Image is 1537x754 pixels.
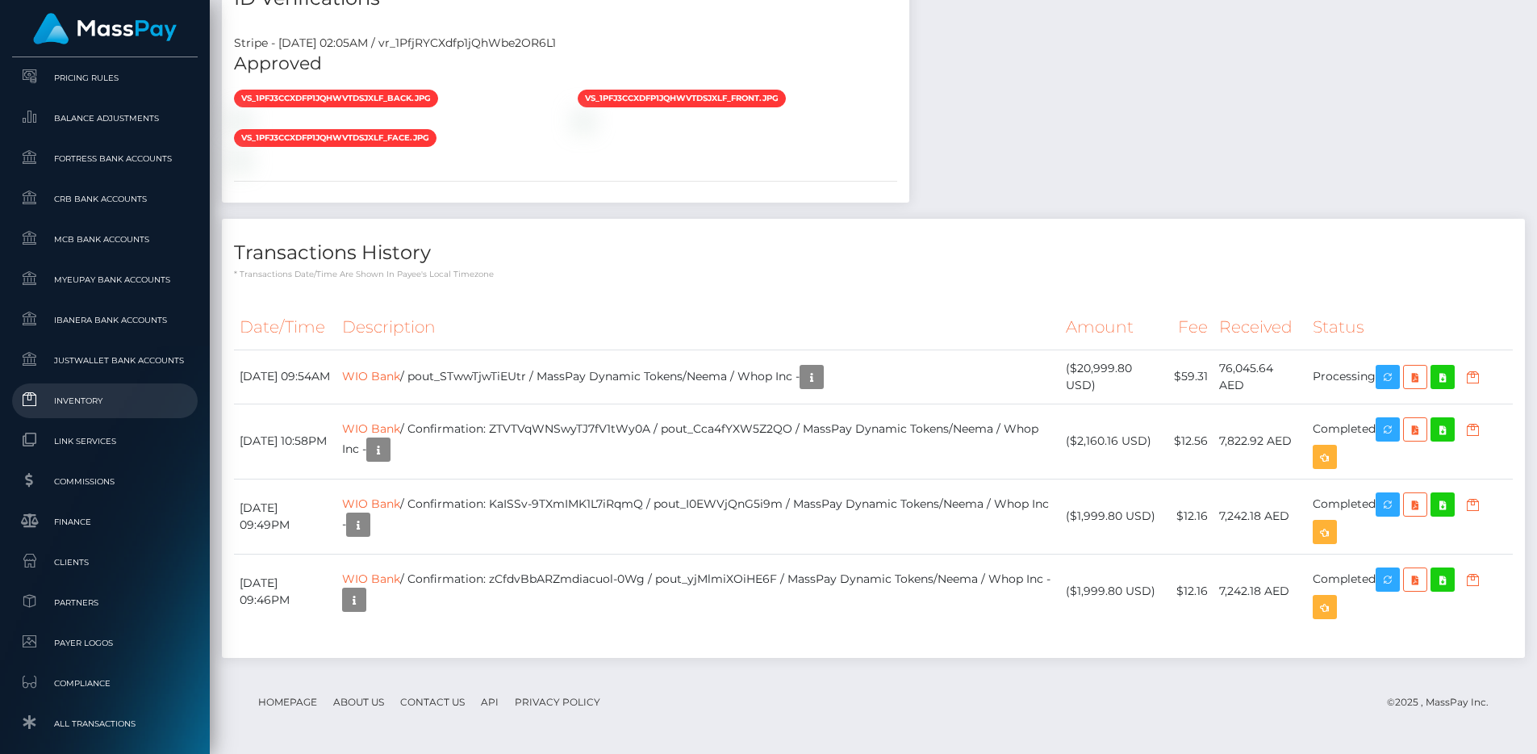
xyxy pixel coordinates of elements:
td: ($20,999.80 USD) [1060,350,1169,404]
img: MassPay Logo [33,13,177,44]
img: vr_1PfjRYCXdfp1jQhWbe2OR6L1file_1PfjQoCXdfp1jQhWoOzryWkR [578,114,591,127]
span: CRB Bank Accounts [19,190,191,208]
a: Pricing Rules [12,61,198,95]
a: Compliance [12,666,198,701]
td: / Confirmation: ZTVTVqWNSwyTJ7fV1tWy0A / pout_Cca4fYXW5Z2QO / MassPay Dynamic Tokens/Neema / Whop... [336,404,1060,479]
span: Payer Logos [19,634,191,652]
a: All Transactions [12,706,198,741]
a: Partners [12,585,198,620]
a: Ibanera Bank Accounts [12,303,198,337]
a: About Us [327,689,391,714]
span: Compliance [19,674,191,693]
span: Link Services [19,432,191,450]
a: MCB Bank Accounts [12,222,198,257]
th: Description [336,305,1060,350]
th: Date/Time [234,305,336,350]
td: 7,242.18 AED [1213,479,1306,554]
th: Amount [1060,305,1169,350]
td: Completed [1307,404,1514,479]
td: $12.16 [1168,554,1213,629]
td: ($2,160.16 USD) [1060,404,1169,479]
a: API [474,689,505,714]
span: Fortress Bank Accounts [19,149,191,168]
span: MyEUPay Bank Accounts [19,270,191,289]
h4: Transactions History [234,239,1513,267]
span: MCB Bank Accounts [19,230,191,249]
a: Fortress Bank Accounts [12,141,198,176]
div: Stripe - [DATE] 02:05AM / vr_1PfjRYCXdfp1jQhWbe2OR6L1 [222,35,909,52]
a: Payer Logos [12,626,198,660]
p: * Transactions date/time are shown in payee's local timezone [234,268,1513,280]
div: © 2025 , MassPay Inc. [1387,693,1501,711]
td: [DATE] 09:49PM [234,479,336,554]
td: Completed [1307,479,1514,554]
img: vr_1PfjRYCXdfp1jQhWbe2OR6L1file_1PfjQzCXdfp1jQhWi49rVnNs [234,114,247,127]
td: 76,045.64 AED [1213,350,1306,404]
span: Clients [19,553,191,572]
img: vr_1PfjRYCXdfp1jQhWbe2OR6L1file_1PfjRTCXdfp1jQhWaIbAYo6l [234,153,247,166]
a: WIO Bank [342,572,400,586]
span: Ibanera Bank Accounts [19,311,191,329]
a: Link Services [12,424,198,459]
a: Privacy Policy [508,689,607,714]
th: Status [1307,305,1514,350]
span: Balance Adjustments [19,109,191,128]
a: Homepage [252,689,324,714]
a: WIO Bank [342,496,400,511]
td: Processing [1307,350,1514,404]
span: vs_1Pfj3CCXdfp1jQhWvtdSjxLF_back.jpg [234,90,438,107]
td: $12.56 [1168,404,1213,479]
span: All Transactions [19,714,191,733]
a: Commissions [12,464,198,499]
span: Partners [19,593,191,612]
a: Contact Us [394,689,471,714]
td: 7,242.18 AED [1213,554,1306,629]
a: Clients [12,545,198,580]
span: vs_1Pfj3CCXdfp1jQhWvtdSjxLF_face.jpg [234,129,436,147]
th: Received [1213,305,1306,350]
td: Completed [1307,554,1514,629]
td: / pout_STwwTjwTiEUtr / MassPay Dynamic Tokens/Neema / Whop Inc - [336,350,1060,404]
td: / Confirmation: zCfdvBbARZmdiacuol-0Wg / pout_yjMlmiXOiHE6F / MassPay Dynamic Tokens/Neema / Whop... [336,554,1060,629]
span: Commissions [19,472,191,491]
span: vs_1Pfj3CCXdfp1jQhWvtdSjxLF_front.jpg [578,90,786,107]
td: ($1,999.80 USD) [1060,479,1169,554]
td: $12.16 [1168,479,1213,554]
h5: Approved [234,52,897,77]
a: CRB Bank Accounts [12,182,198,216]
td: [DATE] 09:46PM [234,554,336,629]
td: 7,822.92 AED [1213,404,1306,479]
span: Pricing Rules [19,69,191,87]
a: WIO Bank [342,421,400,436]
span: Finance [19,513,191,531]
span: JustWallet Bank Accounts [19,351,191,370]
span: Inventory [19,392,191,410]
a: MyEUPay Bank Accounts [12,262,198,297]
td: $59.31 [1168,350,1213,404]
td: [DATE] 10:58PM [234,404,336,479]
td: [DATE] 09:54AM [234,350,336,404]
th: Fee [1168,305,1213,350]
a: Finance [12,505,198,539]
a: Balance Adjustments [12,101,198,136]
a: Inventory [12,383,198,418]
td: / Confirmation: KaISSv-9TXmIMK1L7iRqmQ / pout_I0EWVjQnG5i9m / MassPay Dynamic Tokens/Neema / Whop... [336,479,1060,554]
td: ($1,999.80 USD) [1060,554,1169,629]
a: JustWallet Bank Accounts [12,343,198,378]
a: WIO Bank [342,368,400,383]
